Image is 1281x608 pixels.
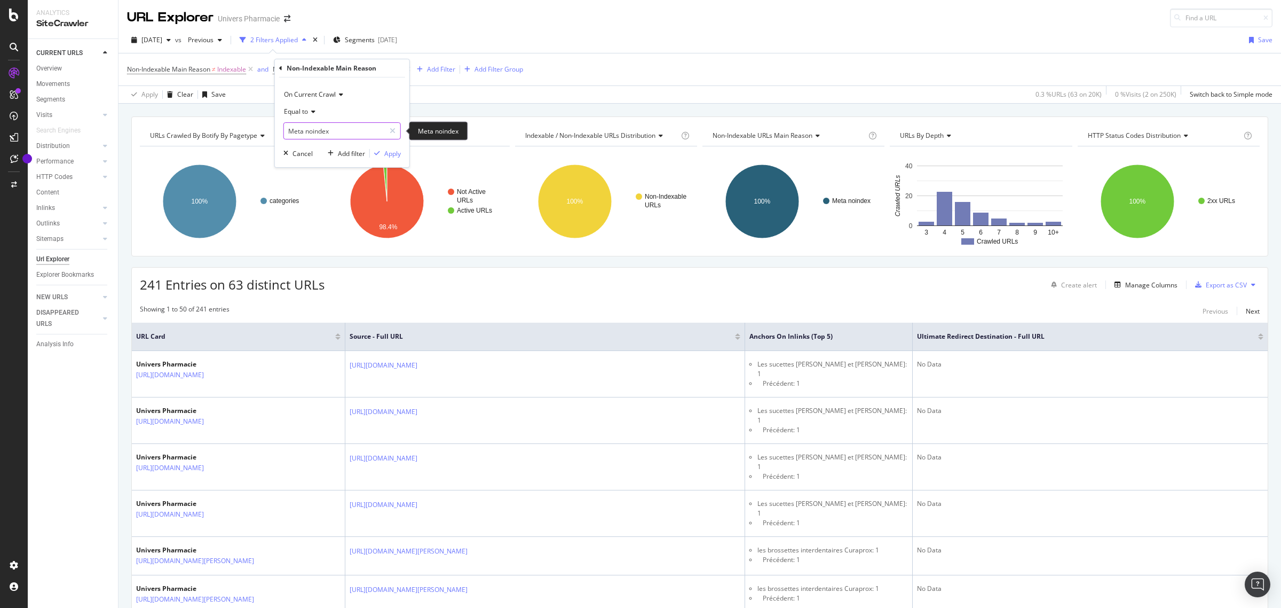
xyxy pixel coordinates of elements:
[515,155,697,248] svg: A chart.
[977,238,1018,245] text: Crawled URLs
[36,187,59,198] div: Content
[36,63,110,74] a: Overview
[757,594,908,603] li:  Précédent: 1
[917,453,1263,462] div: No Data
[36,63,62,74] div: Overview
[1203,307,1228,316] div: Previous
[36,218,100,229] a: Outlinks
[350,407,417,417] a: [URL][DOMAIN_NAME]
[211,90,226,99] div: Save
[150,131,257,140] span: URLs Crawled By Botify By pagetype
[136,556,254,566] a: [URL][DOMAIN_NAME][PERSON_NAME]
[36,339,74,350] div: Analysis Info
[894,175,902,216] text: Crawled URLs
[645,201,661,209] text: URLs
[311,35,320,45] div: times
[749,332,892,341] span: Anchors on Inlinks (top 5)
[702,155,884,248] div: A chart.
[136,406,239,416] div: Univers Pharmacie
[757,472,908,481] li:  Précédent: 1
[350,584,468,595] a: [URL][DOMAIN_NAME][PERSON_NAME]
[177,90,193,99] div: Clear
[257,64,268,74] button: and
[175,35,184,44] span: vs
[36,233,100,245] a: Sitemaps
[136,584,289,594] div: Univers Pharmacie
[757,555,908,565] li:  Précédent: 1
[457,197,473,204] text: URLs
[127,86,158,103] button: Apply
[36,254,69,265] div: Url Explorer
[36,125,81,136] div: Search Engines
[217,62,246,77] span: Indexable
[184,35,213,44] span: Previous
[757,379,908,388] li:  Précédent: 1
[757,499,908,518] li: Les sucettes [PERSON_NAME] et [PERSON_NAME]: 1
[192,198,208,205] text: 100%
[370,148,401,159] button: Apply
[284,107,308,116] span: Equal to
[338,149,365,158] div: Add filter
[1191,276,1247,293] button: Export as CSV
[350,332,719,341] span: Source - Full URL
[36,125,91,136] a: Search Engines
[757,453,908,472] li: Les sucettes [PERSON_NAME] et [PERSON_NAME]: 1
[1078,155,1260,248] svg: A chart.
[273,65,356,74] span: Non-Indexable Main Reason
[905,192,913,200] text: 20
[924,229,928,236] text: 3
[284,90,336,99] span: On Current Crawl
[36,110,52,121] div: Visits
[523,127,679,144] h4: Indexable / Non-Indexable URLs Distribution
[350,546,468,557] a: [URL][DOMAIN_NAME][PERSON_NAME]
[345,35,375,44] span: Segments
[961,229,964,236] text: 5
[36,254,110,265] a: Url Explorer
[1110,278,1177,291] button: Manage Columns
[136,499,239,509] div: Univers Pharmacie
[36,339,110,350] a: Analysis Info
[409,122,468,141] div: Meta noindex
[754,198,770,205] text: 100%
[917,332,1242,341] span: Ultimate Redirect Destination - Full URL
[36,79,70,90] div: Movements
[1015,229,1019,236] text: 8
[36,233,64,245] div: Sitemaps
[1033,229,1037,236] text: 9
[270,197,299,205] text: categories
[36,202,55,214] div: Inlinks
[235,32,311,49] button: 2 Filters Applied
[141,35,162,44] span: 2025 Aug. 9th
[909,222,913,230] text: 0
[127,9,213,27] div: URL Explorer
[979,229,983,236] text: 6
[757,425,908,435] li:  Précédent: 1
[36,269,110,280] a: Explorer Bookmarks
[136,594,254,605] a: [URL][DOMAIN_NAME][PERSON_NAME]
[136,332,333,341] span: URL Card
[413,63,455,76] button: Add Filter
[36,202,100,214] a: Inlinks
[163,86,193,103] button: Clear
[36,141,100,152] a: Distribution
[713,131,812,140] span: Non-Indexable URLs Main Reason
[218,13,280,24] div: Univers Pharmacie
[136,453,239,462] div: Univers Pharmacie
[917,360,1263,369] div: No Data
[279,148,313,159] button: Cancel
[1086,127,1242,144] h4: HTTP Status Codes Distribution
[36,187,110,198] a: Content
[136,509,204,520] a: [URL][DOMAIN_NAME]
[140,276,325,293] span: 241 Entries on 63 distinct URLs
[1207,197,1235,205] text: 2xx URLs
[22,154,32,163] div: Tooltip anchor
[36,269,94,280] div: Explorer Bookmarks
[1035,90,1102,99] div: 0.3 % URLs ( 63 on 20K )
[36,292,100,303] a: NEW URLS
[757,545,908,555] li: les brossettes interdentaires Curaprox: 1
[900,131,944,140] span: URLs by Depth
[832,197,871,205] text: Meta noindex
[1203,305,1228,317] button: Previous
[148,127,312,144] h4: URLs Crawled By Botify By pagetype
